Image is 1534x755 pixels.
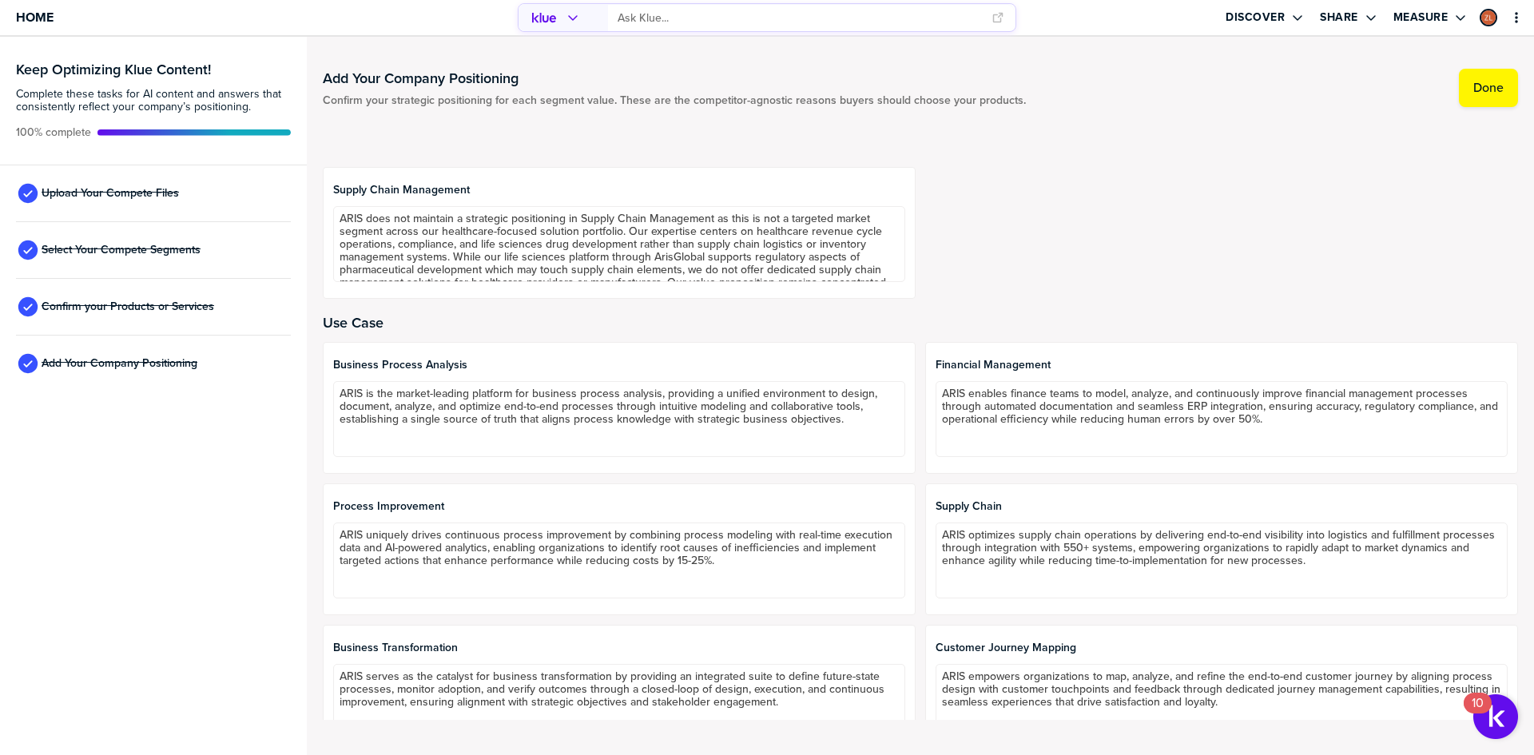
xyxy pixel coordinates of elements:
span: Business Transformation [333,642,905,654]
div: 10 [1472,703,1484,724]
span: Upload Your Compete Files [42,187,179,200]
span: Active [16,126,91,139]
span: Process Improvement [333,500,905,513]
label: Measure [1393,10,1449,25]
a: Edit Profile [1478,7,1499,28]
textarea: ARIS enables finance teams to model, analyze, and continuously improve financial management proce... [936,381,1508,457]
span: Complete these tasks for AI content and answers that consistently reflect your company’s position... [16,88,291,113]
label: Discover [1226,10,1285,25]
span: Customer Journey Mapping [936,642,1508,654]
h3: Keep Optimizing Klue Content! [16,62,291,77]
div: Zev Lewis [1480,9,1497,26]
img: ac5ee67028a11028e2d3734a898bf3a4-sml.png [1481,10,1496,25]
button: Done [1459,69,1518,107]
span: Confirm your Products or Services [42,300,214,313]
textarea: ARIS empowers organizations to map, analyze, and refine the end-to-end customer journey by aligni... [936,664,1508,740]
input: Ask Klue... [618,5,982,31]
span: Financial Management [936,359,1508,372]
span: Supply Chain Management [333,184,905,197]
h2: Use Case [323,315,1518,331]
textarea: ARIS does not maintain a strategic positioning in Supply Chain Management as this is not a target... [333,206,905,282]
h1: Add Your Company Positioning [323,69,1026,88]
button: Open Resource Center, 10 new notifications [1473,694,1518,739]
span: Business Process Analysis [333,359,905,372]
textarea: ARIS optimizes supply chain operations by delivering end-to-end visibility into logistics and ful... [936,523,1508,598]
span: Supply Chain [936,500,1508,513]
label: Share [1320,10,1358,25]
span: Add Your Company Positioning [42,357,197,370]
label: Done [1473,80,1504,96]
span: Select Your Compete Segments [42,244,201,256]
span: Home [16,10,54,24]
textarea: ARIS is the market-leading platform for business process analysis, providing a unified environmen... [333,381,905,457]
textarea: ARIS uniquely drives continuous process improvement by combining process modeling with real-time ... [333,523,905,598]
textarea: ARIS serves as the catalyst for business transformation by providing an integrated suite to defin... [333,664,905,740]
span: Confirm your strategic positioning for each segment value. These are the competitor-agnostic reas... [323,94,1026,107]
